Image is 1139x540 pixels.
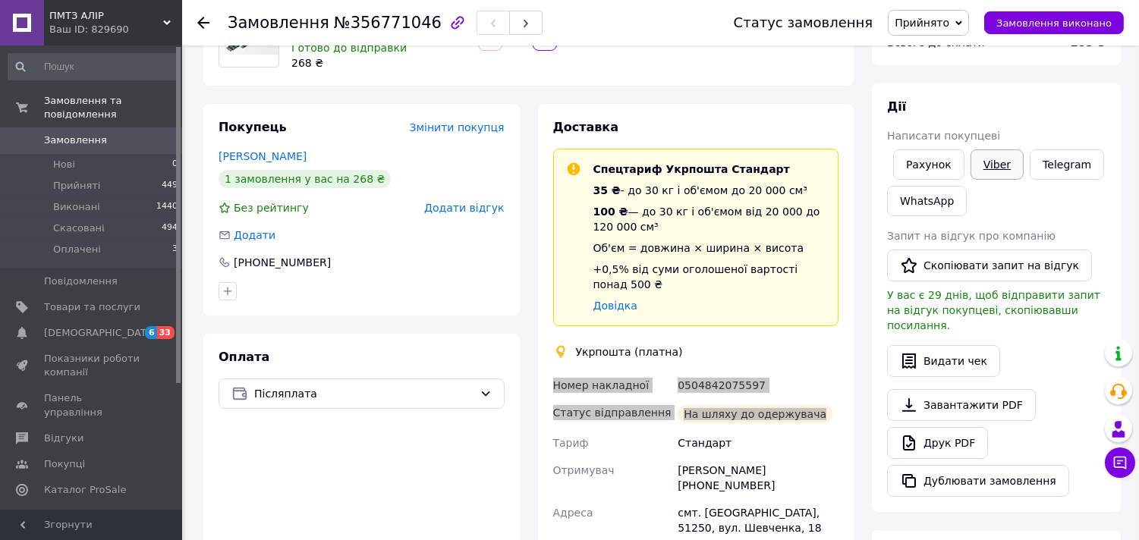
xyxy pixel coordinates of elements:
span: 449 [162,179,178,193]
div: Укрпошта (платна) [572,344,687,359]
span: Статус відправлення [553,407,672,419]
button: Замовлення виконано [984,11,1124,34]
span: Всього до сплати [887,36,985,49]
span: Додати відгук [424,202,504,214]
span: Повідомлення [44,275,118,288]
button: Рахунок [893,149,964,180]
span: Адреса [553,507,593,519]
span: Без рейтингу [234,202,309,214]
button: Скопіювати запит на відгук [887,250,1092,281]
div: На шляху до одержувача [678,405,832,423]
div: Ваш ID: 829690 [49,23,182,36]
button: Видати чек [887,345,1000,377]
span: Оплата [219,350,269,364]
span: Відгуки [44,432,83,445]
span: Каталог ProSale [44,483,126,497]
span: Написати покупцеві [887,130,1000,142]
span: Оплачені [53,243,101,256]
span: Номер накладної [553,379,650,391]
a: Telegram [1030,149,1104,180]
div: Повернутися назад [197,15,209,30]
span: Прийнято [895,17,949,29]
b: 268 ₴ [1071,36,1106,49]
span: Спецтариф Укрпошта Стандарт [593,163,790,175]
span: Виконані [53,200,100,214]
div: - до 30 кг і об'ємом до 20 000 см³ [593,183,826,198]
a: Завантажити PDF [887,389,1036,421]
a: Довідка [593,300,637,312]
span: [DEMOGRAPHIC_DATA] [44,326,156,340]
div: 1 замовлення у вас на 268 ₴ [219,170,391,188]
div: [PHONE_NUMBER] [232,255,332,270]
span: Тариф [553,437,589,449]
span: Замовлення та повідомлення [44,94,182,121]
span: Дії [887,99,906,114]
div: — до 30 кг і об'ємом від 20 000 до 120 000 см³ [593,204,826,234]
span: 6 [145,326,157,339]
a: [PERSON_NAME] [219,150,307,162]
span: 100 ₴ [593,206,628,218]
a: Viber [971,149,1024,180]
span: Покупці [44,457,85,471]
button: Дублювати замовлення [887,465,1069,497]
span: Прийняті [53,179,100,193]
input: Пошук [8,53,179,80]
span: ПМТЗ АЛІР [49,9,163,23]
button: Чат з покупцем [1105,447,1135,478]
span: Отримувач [553,464,615,476]
div: Стандарт [675,429,842,457]
a: WhatsApp [887,186,967,216]
span: Покупець [219,120,287,134]
span: Замовлення [44,133,107,147]
span: 1440 [156,200,178,214]
div: 0504842075597 [675,372,842,399]
span: Товари та послуги [44,300,140,314]
span: 494 [162,221,178,235]
span: 33 [157,326,175,339]
span: Замовлення [228,14,329,32]
div: 268 ₴ [291,55,466,71]
div: +0,5% від суми оголошеної вартості понад 500 ₴ [593,262,826,292]
span: 3 [172,243,178,256]
span: 0 [172,158,178,171]
span: Додати [234,229,275,241]
span: Скасовані [53,221,105,235]
span: У вас є 29 днів, щоб відправити запит на відгук покупцеві, скопіювавши посилання. [887,289,1100,331]
span: Показники роботи компанії [44,352,140,379]
span: Нові [53,158,75,171]
a: Друк PDF [887,427,988,459]
span: Панель управління [44,391,140,419]
span: Замовлення виконано [996,17,1112,29]
div: [PERSON_NAME] [PHONE_NUMBER] [675,457,842,499]
span: Готово до відправки [291,42,407,54]
div: Об'єм = довжина × ширина × висота [593,240,826,256]
span: Змінити покупця [410,121,505,133]
span: Післяплата [254,385,474,402]
span: 35 ₴ [593,184,621,196]
span: Доставка [553,120,619,134]
div: Статус замовлення [734,15,873,30]
span: №356771046 [334,14,442,32]
span: Запит на відгук про компанію [887,230,1056,242]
